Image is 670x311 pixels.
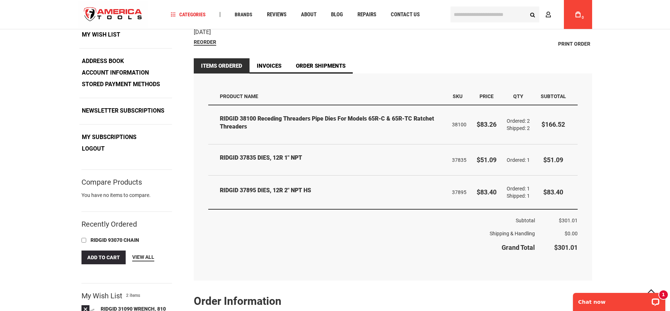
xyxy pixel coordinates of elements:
[208,227,535,240] th: Shipping & Handling
[556,38,592,49] a: Print Order
[168,10,209,20] a: Categories
[507,193,527,199] span: Shipped
[527,118,530,124] span: 2
[477,121,497,128] span: $83.26
[250,58,289,73] a: Invoices
[559,218,578,223] span: $301.01
[78,1,148,28] a: store logo
[565,231,578,236] span: $0.00
[525,8,539,21] button: Search
[527,186,530,192] span: 1
[527,125,530,131] span: 2
[79,79,163,90] a: Stored Payment Methods
[171,12,206,17] span: Categories
[81,220,137,228] strong: Recently Ordered
[554,244,578,251] span: $301.01
[231,10,256,20] a: Brands
[541,121,565,128] span: $166.52
[87,255,120,260] span: Add to Cart
[81,179,142,185] strong: Compare Products
[447,88,472,105] th: SKU
[194,39,216,46] a: Reorder
[507,118,527,124] span: Ordered
[527,157,530,163] span: 1
[208,88,447,105] th: Product Name
[220,154,442,162] strong: RIDGID 37835 DIES, 12R 1" NPT
[477,188,497,196] span: $83.40
[543,156,563,164] span: $51.09
[502,88,535,105] th: Qty
[568,288,670,311] iframe: LiveChat chat widget
[582,16,584,20] span: 0
[328,10,346,20] a: Blog
[354,10,380,20] a: Repairs
[78,1,148,28] img: America Tools
[472,88,502,105] th: Price
[264,10,290,20] a: Reviews
[388,10,423,20] a: Contact Us
[194,29,211,35] span: [DATE]
[79,143,107,154] a: Logout
[543,188,563,196] span: $83.40
[91,237,139,243] span: RIDGID 93070 CHAIN
[81,192,172,206] div: You have no items to compare.
[527,193,530,199] span: 1
[447,105,472,144] td: 38100
[79,132,139,143] a: My Subscriptions
[267,12,286,17] span: Reviews
[81,293,122,299] strong: My Wish List
[507,125,527,131] span: Shipped
[507,186,527,192] span: Ordered
[126,293,140,299] span: 2 items
[89,236,141,244] a: RIDGID 93070 CHAIN
[447,176,472,210] td: 37895
[391,12,420,17] span: Contact Us
[298,10,320,20] a: About
[79,29,123,40] a: My Wish List
[535,88,578,105] th: Subtotal
[235,12,252,17] span: Brands
[558,41,590,47] span: Print Order
[289,58,353,73] a: Order Shipments
[331,12,343,17] span: Blog
[502,244,535,251] strong: Grand Total
[507,157,527,163] span: Ordered
[79,105,167,116] a: Newsletter Subscriptions
[81,251,126,264] button: Add to Cart
[220,115,442,131] strong: RIDGID 38100 Receding Threaders Pipe Dies for Models 65R-C & 65R-TC Ratchet Threaders
[132,254,154,260] span: View All
[79,56,126,67] a: Address Book
[477,156,497,164] span: $51.09
[301,12,317,17] span: About
[220,186,442,195] strong: RIDGID 37895 DIES, 12R 2" NPT HS
[79,67,151,78] a: Account Information
[194,58,250,73] strong: Items Ordered
[357,12,376,17] span: Repairs
[194,39,216,45] span: Reorder
[208,209,535,227] th: Subtotal
[447,144,472,176] td: 37835
[132,253,154,261] a: View All
[194,295,281,307] strong: Order Information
